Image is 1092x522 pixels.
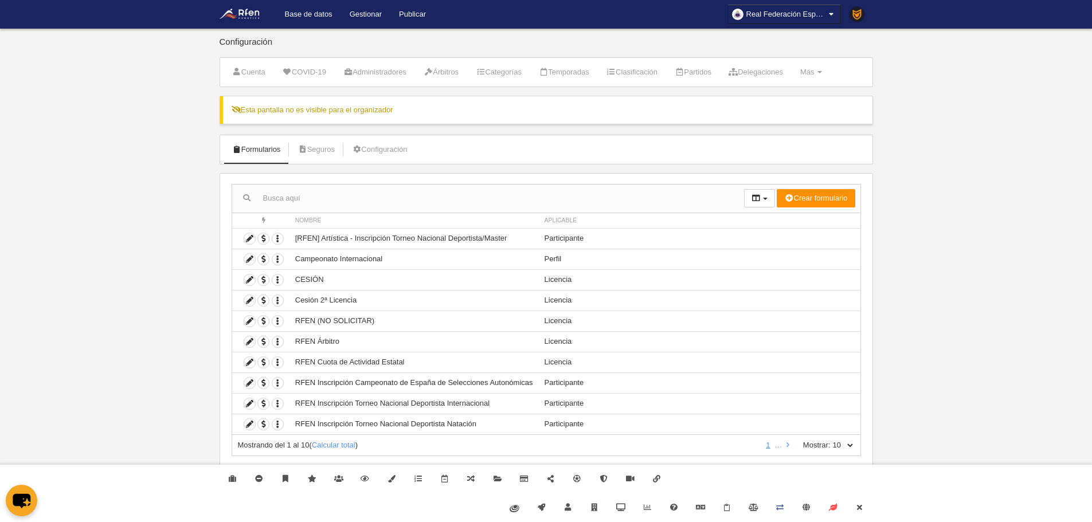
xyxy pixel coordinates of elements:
[539,311,860,331] td: Licencia
[794,64,828,81] a: Más
[792,440,831,450] label: Mostrar:
[539,290,860,311] td: Licencia
[417,64,465,81] a: Árbitros
[668,64,718,81] a: Partidos
[774,440,782,450] li: …
[289,331,539,352] td: RFEN Árbitro
[800,68,815,76] span: Más
[539,393,860,414] td: Participante
[533,64,596,81] a: Temporadas
[289,249,539,269] td: Campeonato Internacional
[220,96,873,124] div: Esta pantalla no es visible para el organizador
[289,311,539,331] td: RFEN (NO SOLICITAR)
[539,372,860,393] td: Participante
[289,352,539,372] td: RFEN Cuota de Actividad Estatal
[220,37,873,57] div: Configuración
[727,5,841,24] a: Real Federación Española de Natación
[289,414,539,434] td: RFEN Inscripción Torneo Nacional Deportista Natación
[746,9,827,20] span: Real Federación Española de Natación
[539,352,860,372] td: Licencia
[291,141,341,158] a: Seguros
[295,217,322,223] span: Nombre
[539,414,860,434] td: Participante
[777,189,855,207] button: Crear formulario
[469,64,528,81] a: Categorías
[232,190,744,207] input: Busca aquí
[337,64,413,81] a: Administradores
[764,441,772,449] a: 1
[289,372,539,393] td: RFEN Inscripción Campeonato de España de Selecciones Autonómicas
[289,228,539,249] td: [RFEN] Artística - Inscripción Torneo Nacional Deportista/Master
[510,505,519,512] img: fiware.svg
[539,228,860,249] td: Participante
[289,269,539,290] td: CESIÓN
[289,290,539,311] td: Cesión 2ª Licencia
[238,440,758,450] div: ( )
[850,7,864,22] img: PaK018JKw3ps.30x30.jpg
[289,393,539,414] td: RFEN Inscripción Torneo Nacional Deportista Internacional
[226,64,272,81] a: Cuenta
[220,7,267,21] img: Real Federación Española de Natación
[238,441,310,449] span: Mostrando del 1 al 10
[732,9,743,20] img: OawuqMLU2yxE.30x30.jpg
[722,64,789,81] a: Delegaciones
[6,485,37,516] button: chat-button
[539,269,860,290] td: Licencia
[276,64,332,81] a: COVID-19
[312,441,355,449] a: Calcular total
[346,141,413,158] a: Configuración
[226,141,287,158] a: Formularios
[545,217,577,223] span: Aplicable
[600,64,664,81] a: Clasificación
[539,249,860,269] td: Perfil
[539,331,860,352] td: Licencia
